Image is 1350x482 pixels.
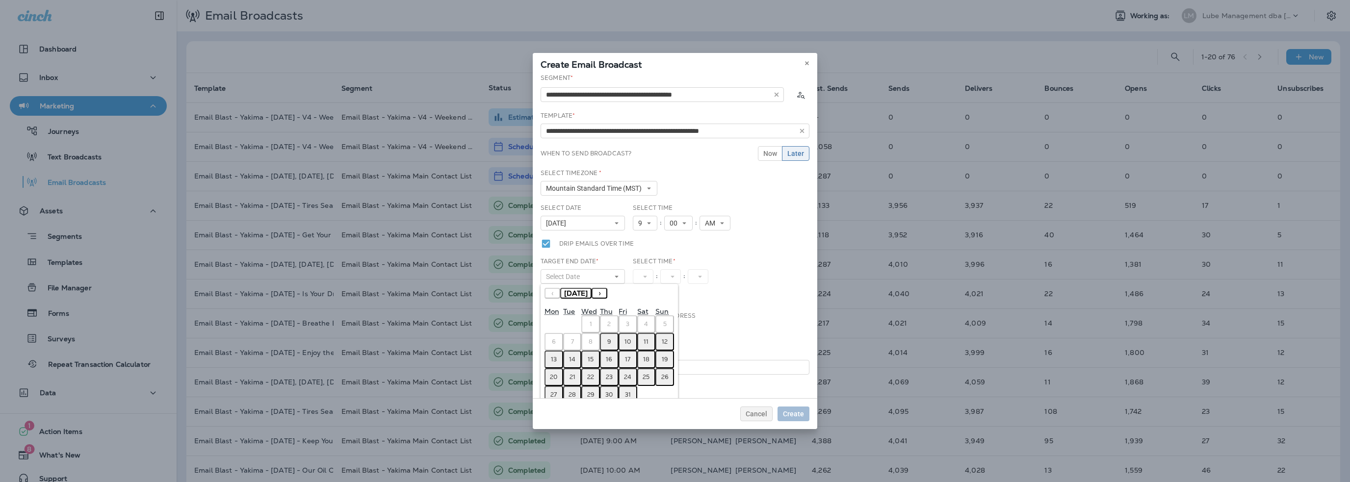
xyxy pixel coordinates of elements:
abbr: Friday [619,307,627,316]
button: October 7, 2025 [563,333,582,351]
button: AM [700,216,730,230]
button: Create [778,406,809,421]
abbr: October 6, 2025 [552,338,556,346]
label: Select Timezone [541,169,601,177]
div: : [693,216,700,230]
button: 9 [633,216,657,230]
button: October 2, 2025 [600,315,619,333]
span: Now [763,150,777,157]
button: › [592,288,607,299]
span: 9 [638,219,646,228]
span: Cancel [746,410,767,417]
label: Select Time [633,204,673,212]
abbr: October 13, 2025 [551,355,557,363]
abbr: October 7, 2025 [571,338,574,346]
button: October 30, 2025 [600,386,619,404]
abbr: October 16, 2025 [606,355,612,363]
button: October 25, 2025 [637,368,656,386]
abbr: October 4, 2025 [644,320,648,328]
abbr: October 20, 2025 [550,373,557,381]
button: October 27, 2025 [545,386,563,404]
label: Segment [541,74,573,82]
span: Create [783,410,804,417]
button: [DATE] [560,288,592,299]
abbr: October 28, 2025 [569,391,576,399]
button: October 11, 2025 [637,333,656,351]
abbr: Wednesday [581,307,597,316]
span: [DATE] [564,289,588,298]
abbr: October 29, 2025 [587,391,595,399]
button: October 21, 2025 [563,368,582,386]
button: October 3, 2025 [619,315,637,333]
label: Target End Date [541,257,598,265]
button: October 31, 2025 [619,386,637,404]
button: October 17, 2025 [619,351,637,368]
button: October 26, 2025 [655,368,674,386]
button: Cancel [740,406,773,421]
button: [DATE] [541,216,625,230]
label: Drip emails over time [559,238,634,249]
button: October 14, 2025 [563,351,582,368]
div: : [681,269,688,284]
button: October 22, 2025 [581,368,600,386]
span: AM [705,219,719,228]
button: Now [758,146,782,161]
button: October 20, 2025 [545,368,563,386]
abbr: Sunday [655,307,669,316]
abbr: October 2, 2025 [607,320,611,328]
abbr: October 31, 2025 [625,391,631,399]
button: October 4, 2025 [637,315,656,333]
button: October 15, 2025 [581,351,600,368]
abbr: October 25, 2025 [643,373,649,381]
abbr: October 22, 2025 [587,373,594,381]
div: Create Email Broadcast [533,53,817,74]
button: Mountain Standard Time (MST) [541,181,657,196]
label: Select Time [633,257,675,265]
abbr: October 12, 2025 [662,338,668,346]
button: October 10, 2025 [619,333,637,351]
abbr: Thursday [600,307,613,316]
button: Calculate the estimated number of emails to be sent based on selected segment. (This could take a... [792,86,809,103]
abbr: October 11, 2025 [644,338,649,346]
abbr: October 14, 2025 [569,355,575,363]
button: October 13, 2025 [545,351,563,368]
abbr: October 21, 2025 [570,373,575,381]
div: : [657,216,664,230]
button: October 1, 2025 [581,315,600,333]
button: October 12, 2025 [655,333,674,351]
span: Select Date [546,273,584,281]
abbr: October 5, 2025 [663,320,667,328]
abbr: October 27, 2025 [550,391,557,399]
button: October 6, 2025 [545,333,563,351]
button: October 5, 2025 [655,315,674,333]
label: When to send broadcast? [541,150,631,157]
button: October 28, 2025 [563,386,582,404]
button: 00 [664,216,693,230]
button: October 29, 2025 [581,386,600,404]
span: 00 [670,219,681,228]
button: October 9, 2025 [600,333,619,351]
abbr: Monday [545,307,559,316]
button: Later [782,146,809,161]
span: Mountain Standard Time (MST) [546,184,646,193]
abbr: October 19, 2025 [662,355,668,363]
div: : [653,269,660,284]
abbr: Saturday [637,307,649,316]
abbr: October 17, 2025 [625,355,630,363]
button: October 19, 2025 [655,351,674,368]
abbr: October 18, 2025 [643,355,649,363]
label: Select Date [541,204,582,212]
button: ‹ [545,288,560,299]
abbr: October 10, 2025 [624,338,631,346]
abbr: October 23, 2025 [606,373,613,381]
abbr: October 26, 2025 [661,373,669,381]
abbr: October 9, 2025 [607,338,611,346]
button: October 23, 2025 [600,368,619,386]
abbr: October 15, 2025 [588,355,594,363]
label: Template [541,112,575,120]
button: October 16, 2025 [600,351,619,368]
span: [DATE] [546,219,570,228]
abbr: Tuesday [563,307,575,316]
button: Select Date [541,269,625,284]
button: October 24, 2025 [619,368,637,386]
